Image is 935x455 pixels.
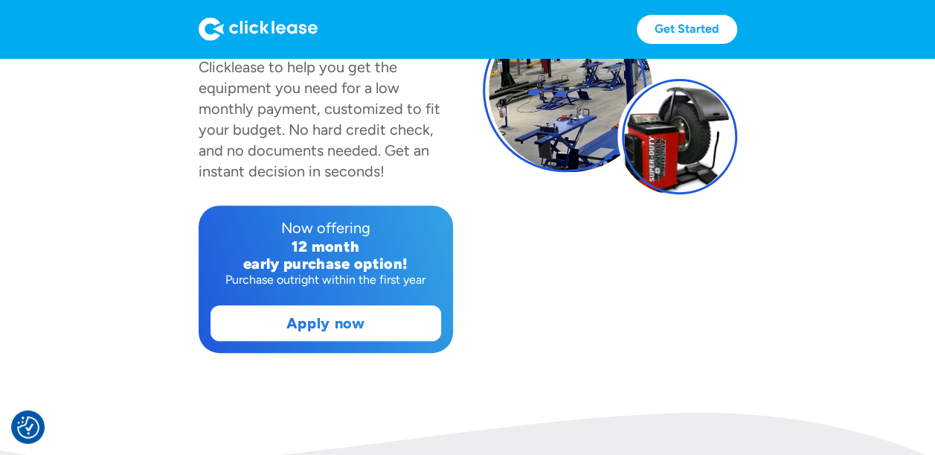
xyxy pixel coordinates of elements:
button: Consent Preferences [17,416,39,439]
div: Purchase outright within the first year [211,273,441,287]
a: Apply now [211,306,440,340]
div: early purchase option! [211,255,441,273]
img: Revisit consent button [17,416,39,439]
div: has partnered with Clicklease to help you get the equipment you need for a low monthly payment, c... [199,37,440,180]
div: 12 month [211,238,441,255]
div: Now offering [211,217,441,238]
img: Logo [199,17,318,41]
a: Get Started [637,15,737,44]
